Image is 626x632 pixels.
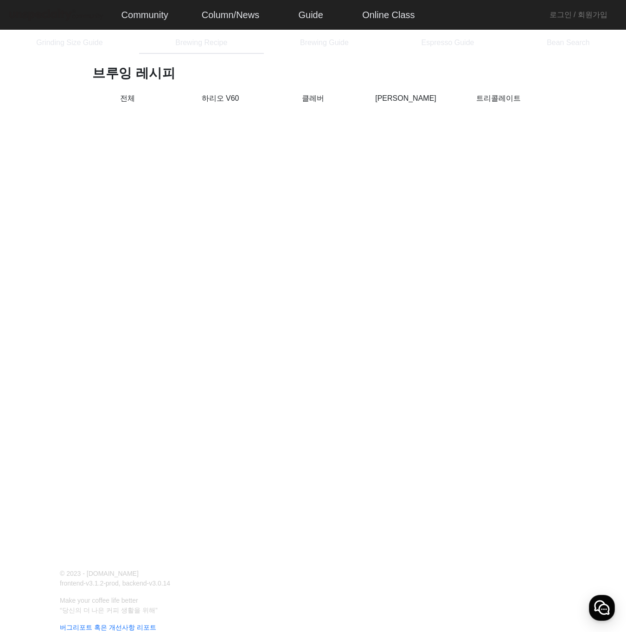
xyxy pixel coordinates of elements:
p: 클레버 [267,93,359,104]
a: Home [3,294,61,318]
h1: 브루잉 레시피 [92,65,545,82]
p: 트리콜레이트 [452,93,545,104]
a: Online Class [355,2,422,27]
p: 하리오 V60 [174,93,267,104]
a: Column/News [194,2,267,27]
img: logo [7,7,105,23]
span: Home [24,308,40,316]
span: Espresso Guide [422,39,474,46]
p: © 2023 - [DOMAIN_NAME] frontend-v3.1.2-prod, backend-v3.0.14 [54,569,307,588]
a: Community [114,2,176,27]
span: Grinding Size Guide [36,39,102,46]
a: Settings [120,294,178,318]
a: Guide [291,2,331,27]
span: Messages [77,309,104,316]
span: Brewing Recipe [175,39,227,46]
p: 전체 [81,93,174,104]
span: Brewing Guide [300,39,349,46]
p: Make your coffee life better “당신의 더 나은 커피 생활을 위해” [54,596,561,615]
span: Bean Search [547,39,590,46]
p: [PERSON_NAME] [359,93,452,109]
a: Messages [61,294,120,318]
a: 로그인 / 회원가입 [549,9,607,20]
span: Settings [137,308,160,316]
